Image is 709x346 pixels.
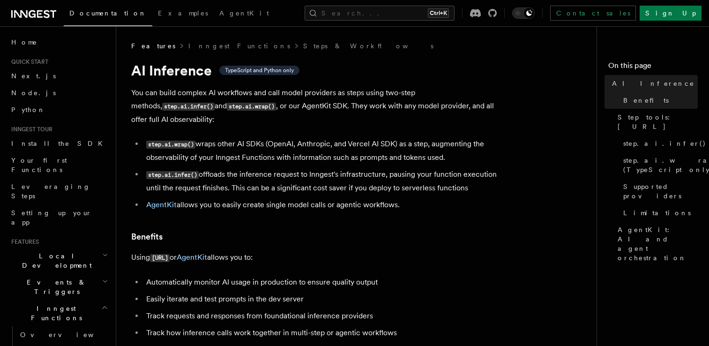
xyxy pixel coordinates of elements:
span: Overview [20,331,117,338]
a: Next.js [7,68,110,84]
span: AgentKit [219,9,269,17]
a: Setting up your app [7,204,110,231]
kbd: Ctrl+K [428,8,449,18]
h4: On this page [608,60,698,75]
span: AI Inference [612,79,694,88]
h1: AI Inference [131,62,506,79]
a: Sign Up [640,6,702,21]
code: step.ai.wrap() [227,103,276,111]
a: Home [7,34,110,51]
a: Install the SDK [7,135,110,152]
span: Install the SDK [11,140,108,147]
span: Next.js [11,72,56,80]
p: You can build complex AI workflows and call model providers as steps using two-step methods, and ... [131,86,506,126]
button: Toggle dark mode [512,8,535,19]
a: Your first Functions [7,152,110,178]
p: Using or allows you to: [131,251,506,264]
li: Automatically monitor AI usage in production to ensure quality output [143,276,506,289]
a: Examples [152,3,214,25]
a: Contact sales [550,6,636,21]
span: TypeScript and Python only [225,67,294,74]
a: Benefits [619,92,698,109]
span: Setting up your app [11,209,92,226]
a: AgentKit [177,253,207,262]
a: Leveraging Steps [7,178,110,204]
a: Overview [16,326,110,343]
span: Supported providers [623,182,698,201]
li: allows you to easily create single model calls or agentic workflows. [143,198,506,211]
a: AI Inference [608,75,698,92]
a: Step tools: [URL] [614,109,698,135]
span: Quick start [7,58,48,66]
span: Leveraging Steps [11,183,90,200]
span: Events & Triggers [7,278,102,296]
a: step.ai.wrap() (TypeScript only) [619,152,698,178]
a: AgentKit [146,200,177,209]
span: Examples [158,9,208,17]
span: Inngest tour [7,126,52,133]
a: Python [7,101,110,118]
button: Inngest Functions [7,300,110,326]
span: Limitations [623,208,691,218]
span: Benefits [623,96,669,105]
span: Inngest Functions [7,304,101,323]
span: Your first Functions [11,157,67,173]
a: step.ai.infer() [619,135,698,152]
span: AgentKit: AI and agent orchestration [618,225,698,263]
code: step.ai.infer() [162,103,215,111]
a: Limitations [619,204,698,221]
a: AgentKit: AI and agent orchestration [614,221,698,266]
a: AgentKit [214,3,275,25]
a: Documentation [64,3,152,26]
a: Node.js [7,84,110,101]
button: Events & Triggers [7,274,110,300]
code: [URL] [150,254,170,262]
a: Inngest Functions [188,41,290,51]
code: step.ai.wrap() [146,141,195,149]
li: offloads the inference request to Inngest's infrastructure, pausing your function execution until... [143,168,506,195]
span: Step tools: [URL] [618,113,698,131]
button: Local Development [7,248,110,274]
span: Features [131,41,175,51]
a: Steps & Workflows [303,41,433,51]
li: wraps other AI SDKs (OpenAI, Anthropic, and Vercel AI SDK) as a step, augmenting the observabilit... [143,137,506,164]
code: step.ai.infer() [146,171,199,179]
a: Benefits [131,230,163,243]
li: Track requests and responses from foundational inference providers [143,309,506,323]
span: Features [7,238,39,246]
li: Track how inference calls work together in multi-step or agentic workflows [143,326,506,339]
span: Local Development [7,251,102,270]
a: Supported providers [619,178,698,204]
span: step.ai.infer() [623,139,706,148]
button: Search...Ctrl+K [305,6,455,21]
span: Home [11,38,37,47]
li: Easily iterate and test prompts in the dev server [143,293,506,306]
span: Documentation [69,9,147,17]
span: Python [11,106,45,113]
span: Node.js [11,89,56,97]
